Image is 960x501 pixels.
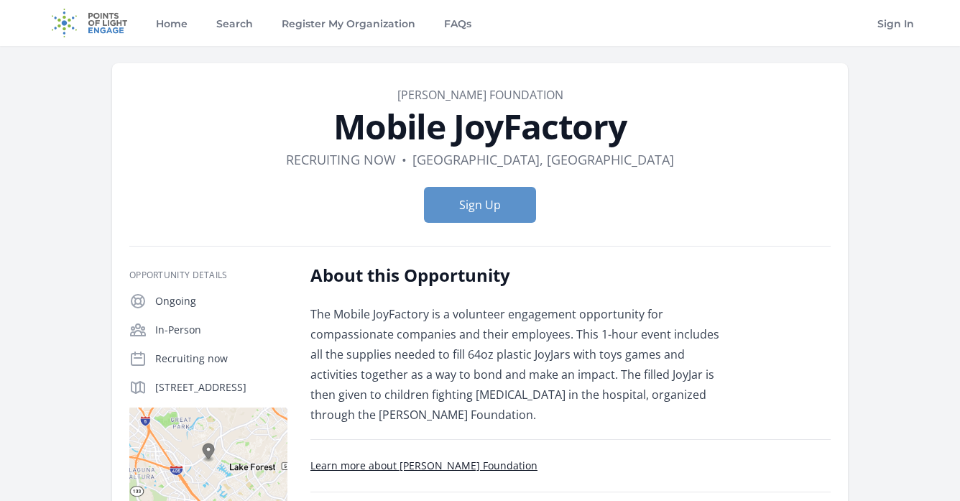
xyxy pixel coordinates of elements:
h2: About this Opportunity [310,264,731,287]
div: • [402,150,407,170]
h3: Opportunity Details [129,270,287,281]
button: Sign Up [424,187,536,223]
p: Ongoing [155,294,287,308]
p: The Mobile JoyFactory is a volunteer engagement opportunity for compassionate companies and their... [310,304,731,425]
h1: Mobile JoyFactory [129,109,831,144]
dd: [GEOGRAPHIC_DATA], [GEOGRAPHIC_DATA] [412,150,674,170]
a: Learn more about [PERSON_NAME] Foundation [310,459,537,472]
p: Recruiting now [155,351,287,366]
p: [STREET_ADDRESS] [155,380,287,395]
a: [PERSON_NAME] Foundation [397,87,563,103]
p: In-Person [155,323,287,337]
dd: Recruiting now [286,150,396,170]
